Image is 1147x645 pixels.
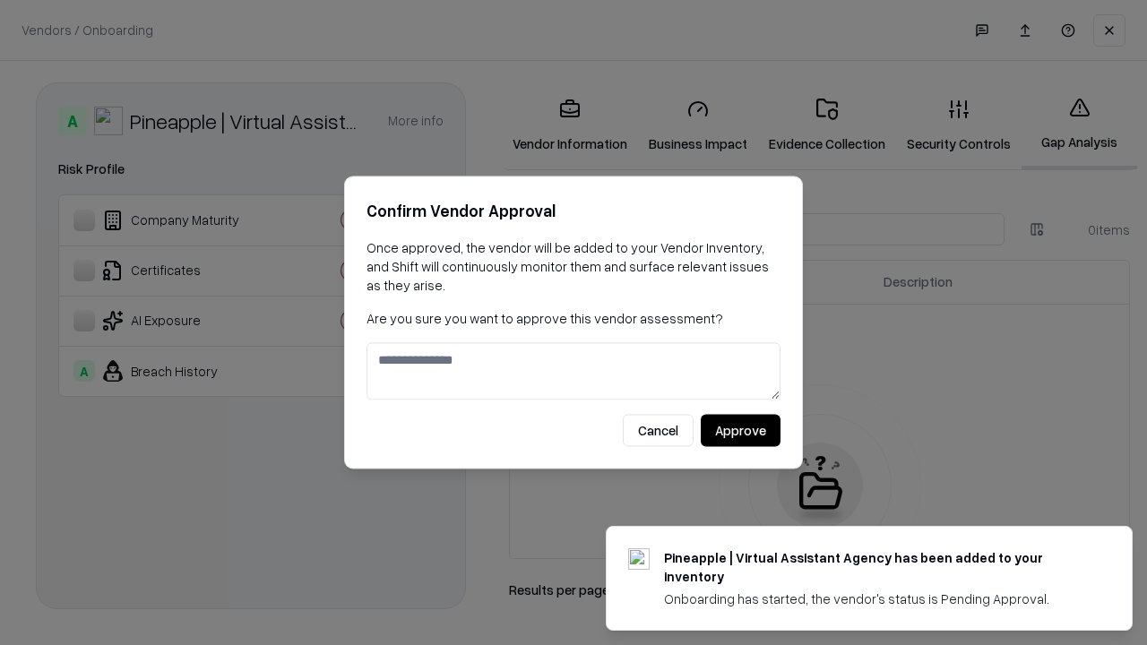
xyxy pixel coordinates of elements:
button: Approve [701,415,780,447]
div: Onboarding has started, the vendor's status is Pending Approval. [664,589,1089,608]
button: Cancel [623,415,694,447]
h2: Confirm Vendor Approval [367,198,780,224]
p: Are you sure you want to approve this vendor assessment? [367,309,780,328]
p: Once approved, the vendor will be added to your Vendor Inventory, and Shift will continuously mon... [367,238,780,295]
div: Pineapple | Virtual Assistant Agency has been added to your inventory [664,548,1089,586]
img: trypineapple.com [628,548,650,570]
